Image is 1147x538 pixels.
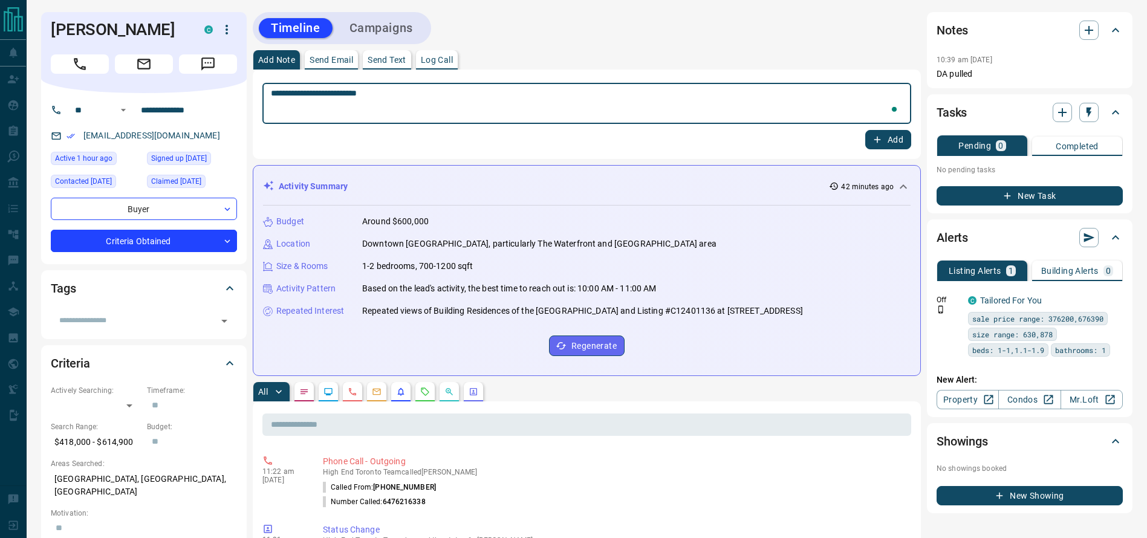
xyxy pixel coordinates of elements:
div: condos.ca [968,296,976,305]
p: Budget [276,215,304,228]
p: Building Alerts [1041,267,1099,275]
a: Tailored For You [980,296,1042,305]
div: Criteria Obtained [51,230,237,252]
p: 0 [1106,267,1111,275]
p: Number Called: [323,496,426,507]
div: Buyer [51,198,237,220]
button: Open [116,103,131,117]
svg: Emails [372,387,382,397]
div: condos.ca [204,25,213,34]
span: Signed up [DATE] [151,152,207,164]
span: Email [115,54,173,74]
p: [GEOGRAPHIC_DATA], [GEOGRAPHIC_DATA], [GEOGRAPHIC_DATA] [51,469,237,502]
p: 11:22 am [262,467,305,476]
div: Sun Sep 14 2025 [147,175,237,192]
p: Phone Call - Outgoing [323,455,906,468]
svg: Listing Alerts [396,387,406,397]
button: Regenerate [549,335,625,356]
a: Property [937,390,999,409]
svg: Calls [348,387,357,397]
svg: Lead Browsing Activity [323,387,333,397]
p: 10:39 am [DATE] [937,56,992,64]
span: 6476216338 [383,497,426,506]
p: [DATE] [262,476,305,484]
p: Around $600,000 [362,215,429,228]
a: Mr.Loft [1061,390,1123,409]
div: Tasks [937,98,1123,127]
h1: [PERSON_NAME] [51,20,186,39]
p: No showings booked [937,463,1123,474]
button: Timeline [259,18,333,38]
div: Showings [937,427,1123,456]
h2: Alerts [937,228,968,247]
svg: Agent Actions [469,387,478,397]
p: Send Email [310,56,353,64]
span: size range: 630,878 [972,328,1053,340]
p: Budget: [147,421,237,432]
p: Motivation: [51,508,237,519]
span: Active 1 hour ago [55,152,112,164]
button: Open [216,313,233,329]
a: Condos [998,390,1061,409]
span: Claimed [DATE] [151,175,201,187]
h2: Criteria [51,354,90,373]
p: High End Toronto Team called [PERSON_NAME] [323,468,906,476]
button: Campaigns [337,18,425,38]
p: Called From: [323,482,436,493]
span: Message [179,54,237,74]
p: Activity Pattern [276,282,336,295]
h2: Tasks [937,103,967,122]
p: Listing Alerts [949,267,1001,275]
a: [EMAIL_ADDRESS][DOMAIN_NAME] [83,131,220,140]
span: beds: 1-1,1.1-1.9 [972,344,1044,356]
p: Repeated Interest [276,305,344,317]
svg: Email Verified [67,132,75,140]
div: Tags [51,274,237,303]
div: Sun Sep 14 2025 [51,175,141,192]
span: [PHONE_NUMBER] [373,483,436,491]
p: Actively Searching: [51,385,141,396]
div: Notes [937,16,1123,45]
span: sale price range: 376200,676390 [972,313,1103,325]
span: bathrooms: 1 [1055,344,1106,356]
p: DA pulled [937,68,1123,80]
p: Add Note [258,56,295,64]
button: New Task [937,186,1123,206]
h2: Notes [937,21,968,40]
p: Downtown [GEOGRAPHIC_DATA], particularly The Waterfront and [GEOGRAPHIC_DATA] area [362,238,716,250]
p: Size & Rooms [276,260,328,273]
div: Mon Sep 15 2025 [51,152,141,169]
p: Repeated views of Building Residences of the [GEOGRAPHIC_DATA] and Listing #C12401136 at [STREET_... [362,305,803,317]
button: Add [865,130,911,149]
p: Status Change [323,523,906,536]
svg: Push Notification Only [937,305,945,314]
p: Based on the lead's activity, the best time to reach out is: 10:00 AM - 11:00 AM [362,282,657,295]
p: 0 [998,141,1003,150]
p: Log Call [421,56,453,64]
h2: Tags [51,279,76,298]
svg: Requests [420,387,430,397]
p: Search Range: [51,421,141,432]
p: Pending [958,141,991,150]
div: Alerts [937,223,1123,252]
p: All [258,387,268,396]
div: Sun Sep 14 2025 [147,152,237,169]
div: Activity Summary42 minutes ago [263,175,911,198]
p: Location [276,238,310,250]
span: Contacted [DATE] [55,175,112,187]
h2: Showings [937,432,988,451]
p: 1-2 bedrooms, 700-1200 sqft [362,260,473,273]
div: Criteria [51,349,237,378]
p: Areas Searched: [51,458,237,469]
span: Call [51,54,109,74]
p: Timeframe: [147,385,237,396]
p: Activity Summary [279,180,348,193]
p: No pending tasks [937,161,1123,179]
p: Completed [1056,142,1099,151]
p: 1 [1009,267,1013,275]
button: New Showing [937,486,1123,505]
p: Send Text [368,56,406,64]
svg: Opportunities [444,387,454,397]
p: Off [937,294,961,305]
p: New Alert: [937,374,1123,386]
